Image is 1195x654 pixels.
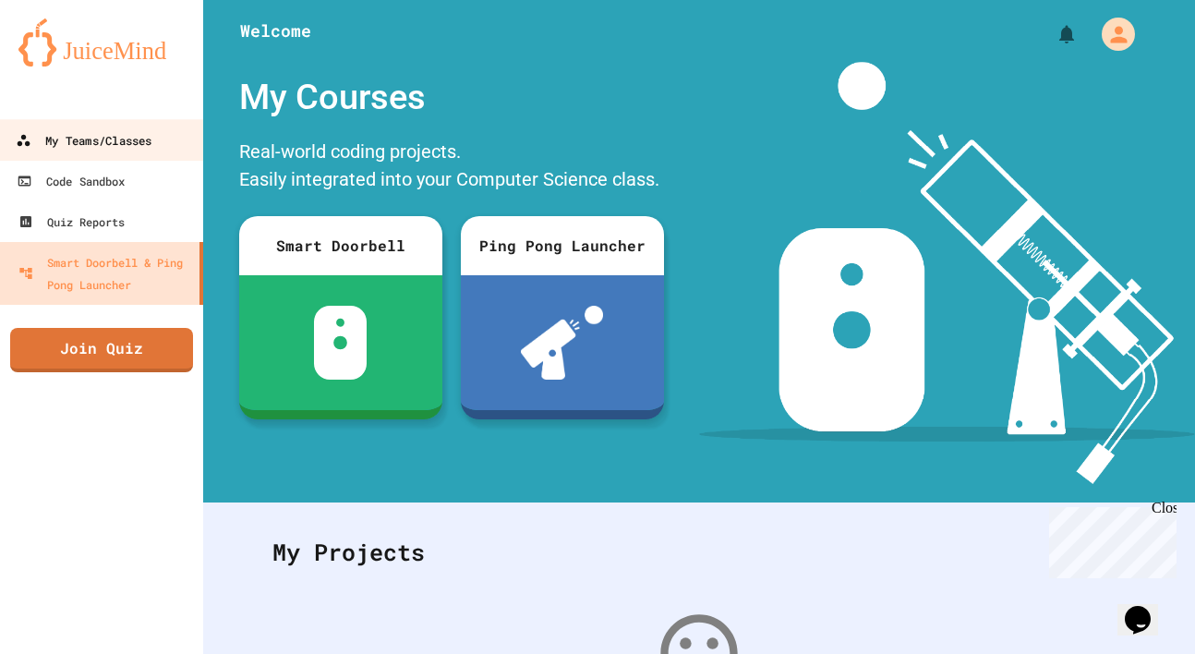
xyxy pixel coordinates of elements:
img: banner-image-my-projects.png [699,62,1194,484]
img: ppl-with-ball.png [521,306,603,380]
div: Code Sandbox [17,170,125,192]
div: Smart Doorbell & Ping Pong Launcher [18,251,192,296]
div: Smart Doorbell [239,216,442,275]
img: logo-orange.svg [18,18,185,67]
div: Chat with us now!Close [7,7,127,117]
img: sdb-white.svg [314,306,367,380]
div: Quiz Reports [18,211,125,233]
div: Ping Pong Launcher [461,216,664,275]
iframe: chat widget [1117,580,1177,636]
div: Real-world coding projects. Easily integrated into your Computer Science class. [230,133,673,202]
a: Join Quiz [10,328,193,372]
div: My Courses [230,62,673,133]
div: My Projects [254,516,1144,588]
div: My Account [1082,13,1140,55]
iframe: chat widget [1042,500,1177,578]
div: My Notifications [1021,18,1082,50]
div: My Teams/Classes [16,129,151,152]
